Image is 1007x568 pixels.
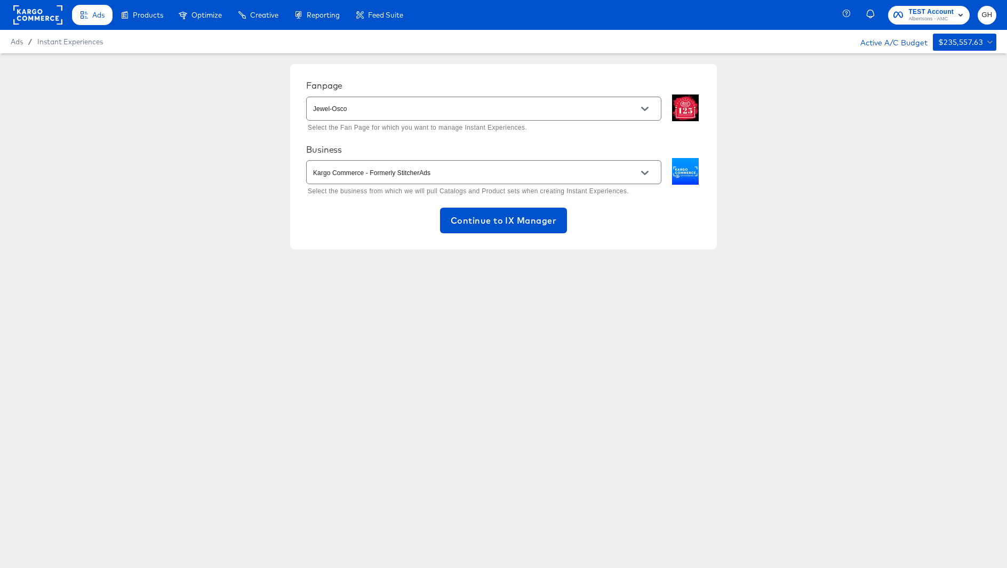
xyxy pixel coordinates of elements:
p: Select the Fan Page for which you want to manage Instant Experiences. [308,123,654,133]
div: Fanpage [306,80,701,91]
span: Products [133,11,163,19]
span: / [23,37,37,46]
span: Ads [92,11,105,19]
p: Select the business from which we will pull Catalogs and Product sets when creating Instant Exper... [308,186,654,197]
span: Albertsons - AMC [908,15,954,23]
button: TEST AccountAlbertsons - AMC [888,6,970,25]
button: Open [637,165,653,181]
button: GH [978,6,996,25]
span: Continue to IX Manager [451,213,556,228]
span: Feed Suite [368,11,403,19]
span: GH [982,9,992,21]
input: Select the business from which we will pull products. [311,167,640,179]
button: $235,557.63 [933,34,996,51]
div: Active A/C Budget [849,34,928,50]
button: Open [637,101,653,117]
span: Creative [250,11,278,19]
div: Business [306,144,701,155]
input: Select a Fanpage for your Instant Experience [311,103,640,115]
img: Jewel-Osco [672,94,699,121]
div: $235,557.63 [938,36,983,49]
span: Reporting [307,11,340,19]
img: Kargo Commerce - Formerly StitcherAds [672,158,699,185]
span: Optimize [191,11,222,19]
a: Instant Experiences [37,37,103,46]
span: TEST Account [908,6,954,18]
span: Ads [11,37,23,46]
button: Continue to IX Manager [440,208,567,233]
